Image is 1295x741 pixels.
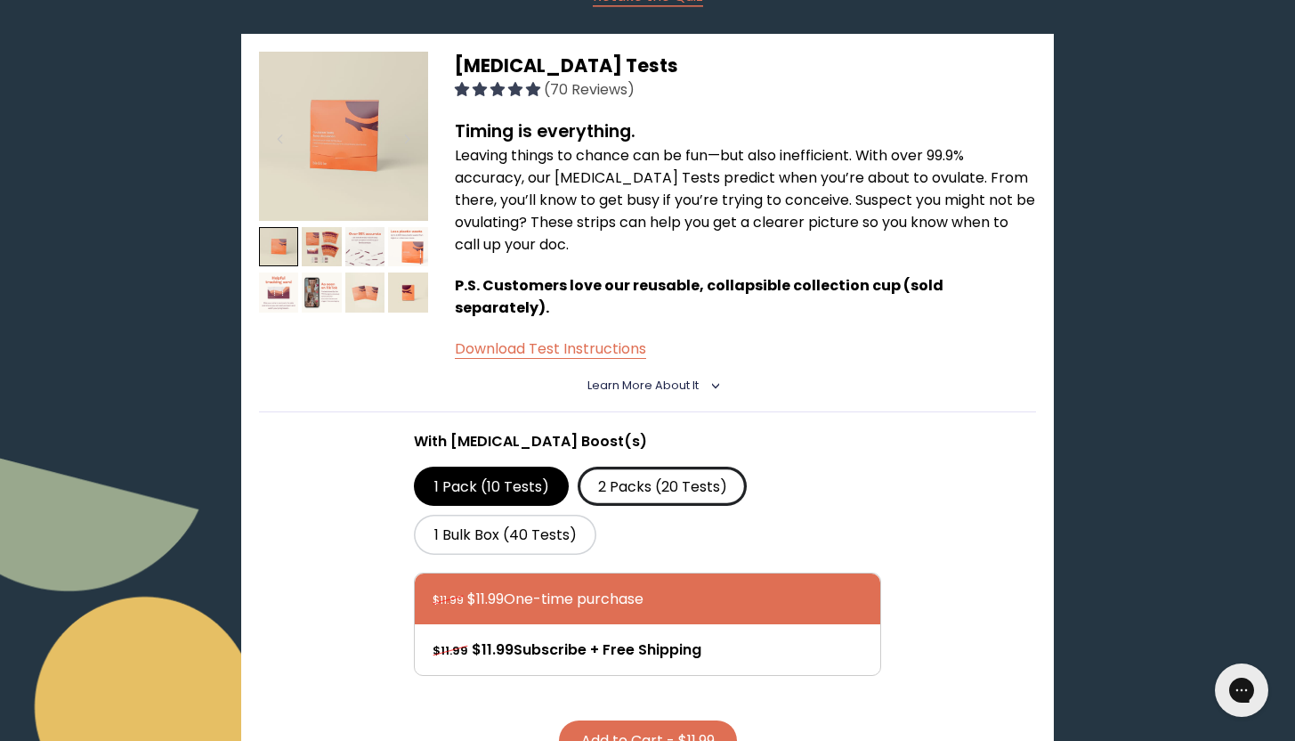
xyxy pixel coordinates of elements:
img: thumbnail image [388,273,428,313]
summary: Learn More About it < [587,378,708,394]
span: Learn More About it [587,378,699,393]
img: thumbnail image [259,273,299,313]
iframe: Gorgias live chat messenger [1206,657,1277,723]
strong: Timing is everything. [455,119,635,143]
img: thumbnail image [388,227,428,267]
label: 1 Pack (10 Tests) [414,467,569,506]
span: . [546,297,549,318]
p: Leaving things to chance can be fun—but also inefficient. With over 99.9% accuracy, our [MEDICAL_... [455,144,1037,256]
label: 2 Packs (20 Tests) [578,467,747,506]
label: 1 Bulk Box (40 Tests) [414,515,596,554]
img: thumbnail image [302,273,342,313]
img: thumbnail image [259,227,299,267]
img: thumbnail image [302,227,342,267]
img: thumbnail image [345,227,385,267]
a: Download Test Instructions [455,338,646,359]
img: thumbnail image [259,52,428,221]
i: < [704,381,720,390]
img: thumbnail image [345,273,385,313]
span: (70 Reviews) [544,79,635,100]
span: [MEDICAL_DATA] Tests [455,53,678,78]
span: P.S. Customers love our reusable, collapsible collection cup (sold separately) [455,275,943,318]
p: With [MEDICAL_DATA] Boost(s) [414,430,880,452]
span: 4.96 stars [455,79,544,100]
